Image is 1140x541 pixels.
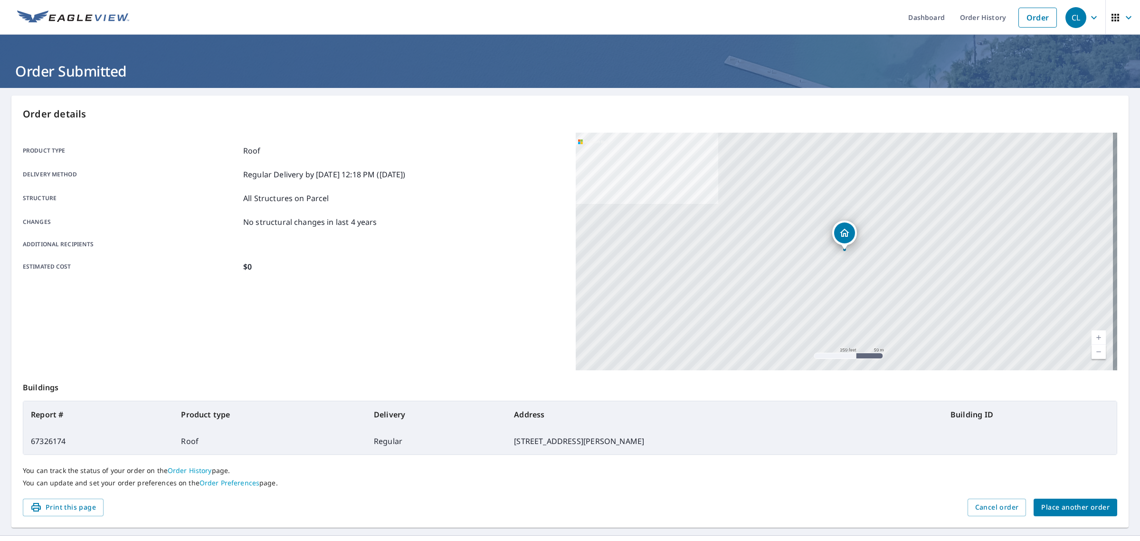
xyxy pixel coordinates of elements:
a: Current Level 17, Zoom In [1092,330,1106,345]
p: Estimated cost [23,261,239,272]
th: Delivery [366,401,506,428]
h1: Order Submitted [11,61,1129,81]
img: EV Logo [17,10,129,25]
p: $0 [243,261,252,272]
p: You can track the status of your order on the page. [23,466,1117,475]
a: Order [1018,8,1057,28]
td: Regular [366,428,506,454]
p: Changes [23,216,239,228]
p: Roof [243,145,261,156]
th: Product type [173,401,366,428]
p: Buildings [23,370,1117,401]
p: Regular Delivery by [DATE] 12:18 PM ([DATE]) [243,169,406,180]
td: 67326174 [23,428,173,454]
th: Report # [23,401,173,428]
button: Place another order [1034,499,1117,516]
span: Cancel order [975,502,1019,513]
button: Cancel order [968,499,1026,516]
p: Additional recipients [23,240,239,249]
span: Print this page [30,502,96,513]
button: Print this page [23,499,104,516]
p: Delivery method [23,169,239,180]
a: Order Preferences [199,478,259,487]
div: CL [1065,7,1086,28]
p: Structure [23,193,239,204]
a: Order History [168,466,212,475]
a: Current Level 17, Zoom Out [1092,345,1106,359]
span: Place another order [1041,502,1110,513]
p: Product type [23,145,239,156]
p: You can update and set your order preferences on the page. [23,479,1117,487]
th: Address [506,401,943,428]
p: All Structures on Parcel [243,193,329,204]
p: No structural changes in last 4 years [243,216,377,228]
p: Order details [23,107,1117,121]
div: Dropped pin, building 1, Residential property, 160 Bateman Rd Barrington Hills, IL 60010 [832,221,857,250]
th: Building ID [943,401,1117,428]
td: Roof [173,428,366,454]
td: [STREET_ADDRESS][PERSON_NAME] [506,428,943,454]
